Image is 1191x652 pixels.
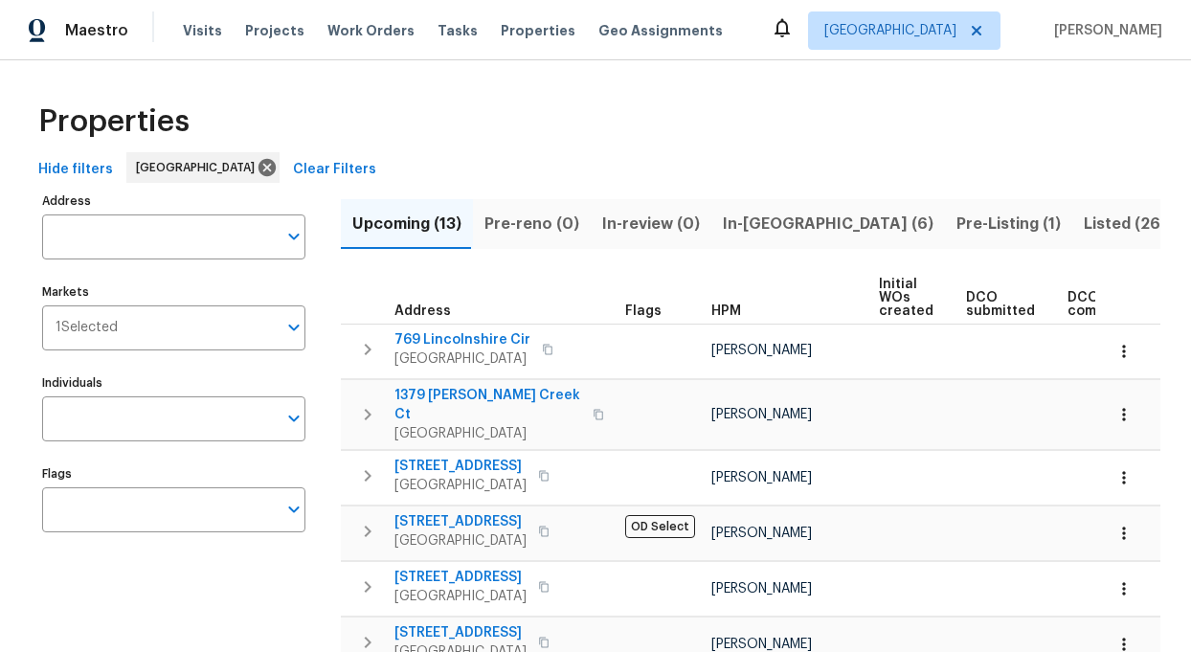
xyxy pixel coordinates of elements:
span: OD Select [625,515,695,538]
span: Projects [245,21,304,40]
span: 1 Selected [56,320,118,336]
span: [GEOGRAPHIC_DATA] [394,349,530,369]
span: Geo Assignments [598,21,723,40]
span: [PERSON_NAME] [1046,21,1162,40]
span: Tasks [438,24,478,37]
span: [PERSON_NAME] [711,471,812,484]
span: Pre-Listing (1) [956,211,1061,237]
span: [PERSON_NAME] [711,582,812,596]
span: [GEOGRAPHIC_DATA] [394,476,527,495]
span: DCO complete [1067,291,1132,318]
span: Properties [501,21,575,40]
span: Upcoming (13) [352,211,461,237]
button: Hide filters [31,152,121,188]
button: Open [281,496,307,523]
span: [GEOGRAPHIC_DATA] [394,424,581,443]
span: Visits [183,21,222,40]
span: Initial WOs created [879,278,933,318]
span: Properties [38,112,190,131]
span: HPM [711,304,741,318]
span: 769 Lincolnshire Cir [394,330,530,349]
span: Pre-reno (0) [484,211,579,237]
span: [PERSON_NAME] [711,638,812,651]
label: Address [42,195,305,207]
span: [PERSON_NAME] [711,344,812,357]
button: Open [281,314,307,341]
span: [GEOGRAPHIC_DATA] [394,587,527,606]
label: Markets [42,286,305,298]
span: [PERSON_NAME] [711,527,812,540]
span: [PERSON_NAME] [711,408,812,421]
span: [STREET_ADDRESS] [394,512,527,531]
span: Work Orders [327,21,415,40]
div: [GEOGRAPHIC_DATA] [126,152,280,183]
span: [STREET_ADDRESS] [394,568,527,587]
span: Clear Filters [293,158,376,182]
span: Address [394,304,451,318]
span: [GEOGRAPHIC_DATA] [136,158,262,177]
span: [STREET_ADDRESS] [394,623,527,642]
span: DCO submitted [966,291,1035,318]
span: Maestro [65,21,128,40]
span: Flags [625,304,662,318]
label: Individuals [42,377,305,389]
span: Hide filters [38,158,113,182]
span: 1379 [PERSON_NAME] Creek Ct [394,386,581,424]
span: In-review (0) [602,211,700,237]
span: In-[GEOGRAPHIC_DATA] (6) [723,211,933,237]
span: [STREET_ADDRESS] [394,457,527,476]
label: Flags [42,468,305,480]
button: Open [281,405,307,432]
span: [GEOGRAPHIC_DATA] [824,21,956,40]
button: Open [281,223,307,250]
button: Clear Filters [285,152,384,188]
span: [GEOGRAPHIC_DATA] [394,531,527,551]
span: Listed (26) [1084,211,1166,237]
